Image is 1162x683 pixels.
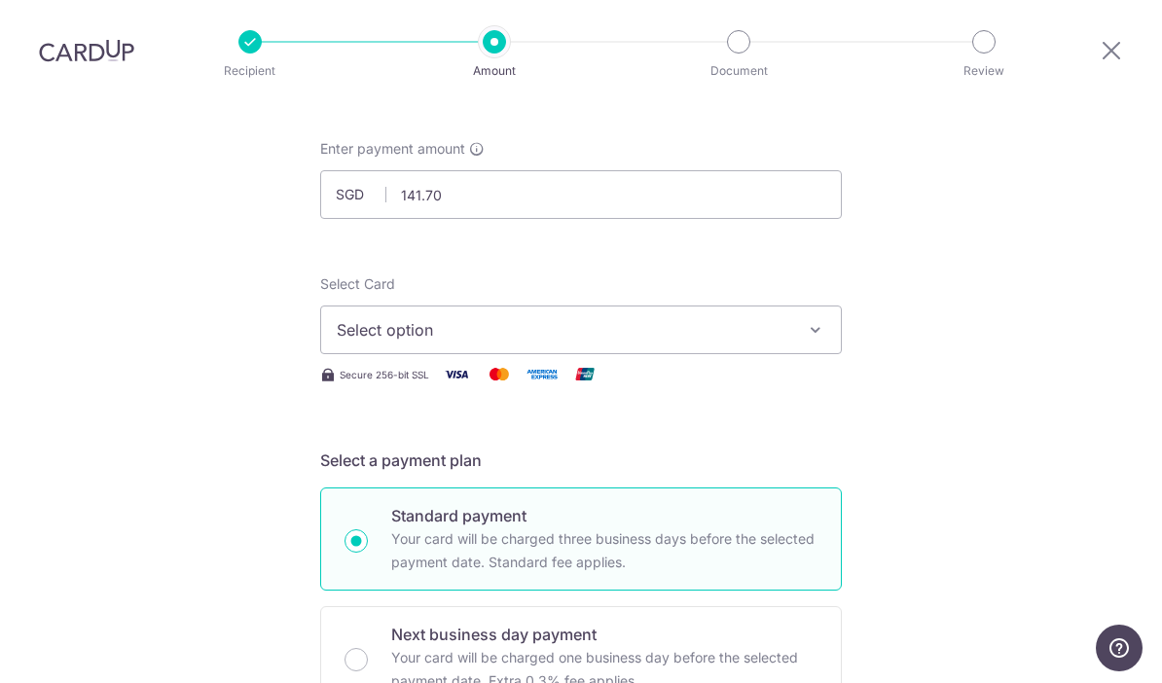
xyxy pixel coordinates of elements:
input: 0.00 [320,170,842,219]
img: Union Pay [565,362,604,386]
span: Enter payment amount [320,139,465,159]
p: Amount [422,61,566,81]
img: CardUp [39,39,134,62]
span: SGD [336,185,386,204]
p: Next business day payment [391,623,817,646]
p: Recipient [178,61,322,81]
img: American Express [523,362,562,386]
img: Visa [437,362,476,386]
button: Select option [320,306,842,354]
span: translation missing: en.payables.payment_networks.credit_card.summary.labels.select_card [320,275,395,292]
img: Mastercard [480,362,519,386]
span: Secure 256-bit SSL [340,367,429,382]
p: Standard payment [391,504,817,527]
span: Select option [337,318,790,341]
p: Your card will be charged three business days before the selected payment date. Standard fee appl... [391,527,817,574]
p: Review [912,61,1056,81]
p: Document [667,61,811,81]
h5: Select a payment plan [320,449,842,472]
iframe: Opens a widget where you can find more information [1096,625,1143,673]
